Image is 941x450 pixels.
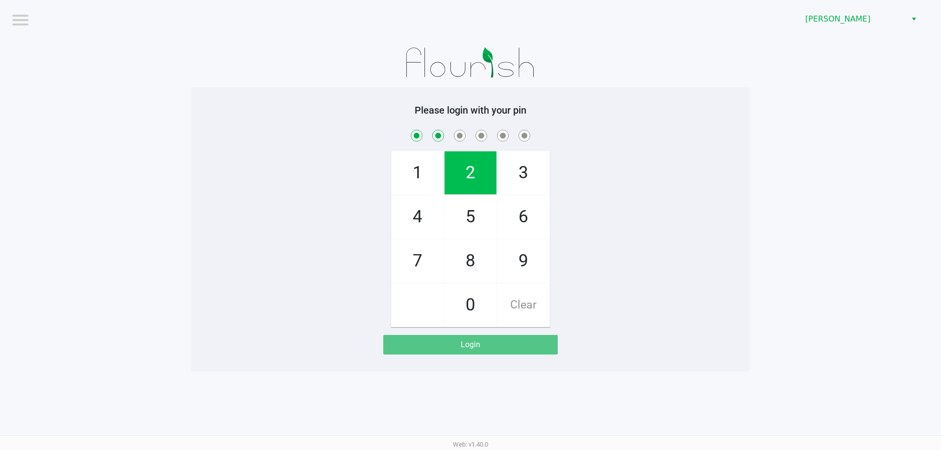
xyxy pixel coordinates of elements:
span: [PERSON_NAME] [805,13,901,25]
span: 3 [497,151,549,194]
span: Web: v1.40.0 [453,441,488,448]
span: 2 [445,151,496,194]
span: 9 [497,239,549,283]
span: 1 [392,151,444,194]
span: Clear [497,284,549,327]
button: Select [907,10,921,28]
span: 4 [392,195,444,238]
span: 6 [497,195,549,238]
span: 8 [445,239,496,283]
h5: Please login with your pin [198,104,743,116]
span: 0 [445,284,496,327]
span: 7 [392,239,444,283]
span: 5 [445,195,496,238]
